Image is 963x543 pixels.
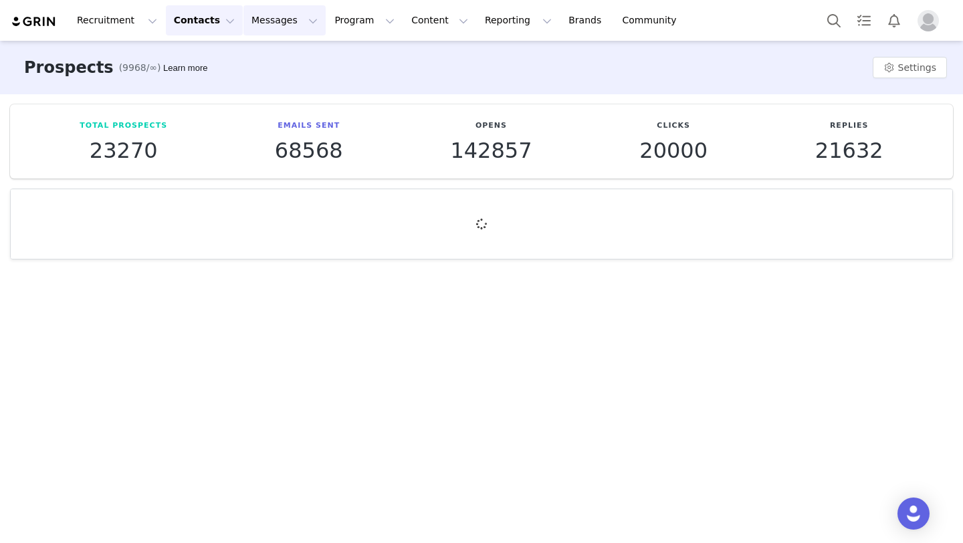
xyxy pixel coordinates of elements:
p: 20000 [639,138,708,162]
p: 68568 [275,138,343,162]
button: Reporting [477,5,560,35]
p: 21632 [815,138,883,162]
a: Brands [560,5,613,35]
button: Content [403,5,476,35]
a: Community [615,5,691,35]
button: Notifications [879,5,909,35]
p: Opens [450,120,532,132]
p: Total Prospects [80,120,167,132]
img: placeholder-profile.jpg [918,10,939,31]
button: Profile [909,10,952,31]
p: Clicks [639,120,708,132]
p: Replies [815,120,883,132]
div: Tooltip anchor [160,62,210,75]
button: Search [819,5,849,35]
img: grin logo [11,15,58,28]
p: 142857 [450,138,532,162]
a: Tasks [849,5,879,35]
button: Messages [243,5,326,35]
p: Emails Sent [275,120,343,132]
button: Program [326,5,403,35]
button: Settings [873,57,947,78]
span: (9968/∞) [119,61,161,75]
div: Open Intercom Messenger [897,498,930,530]
button: Contacts [166,5,243,35]
h3: Prospects [24,56,114,80]
p: 23270 [80,138,167,162]
button: Recruitment [69,5,165,35]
